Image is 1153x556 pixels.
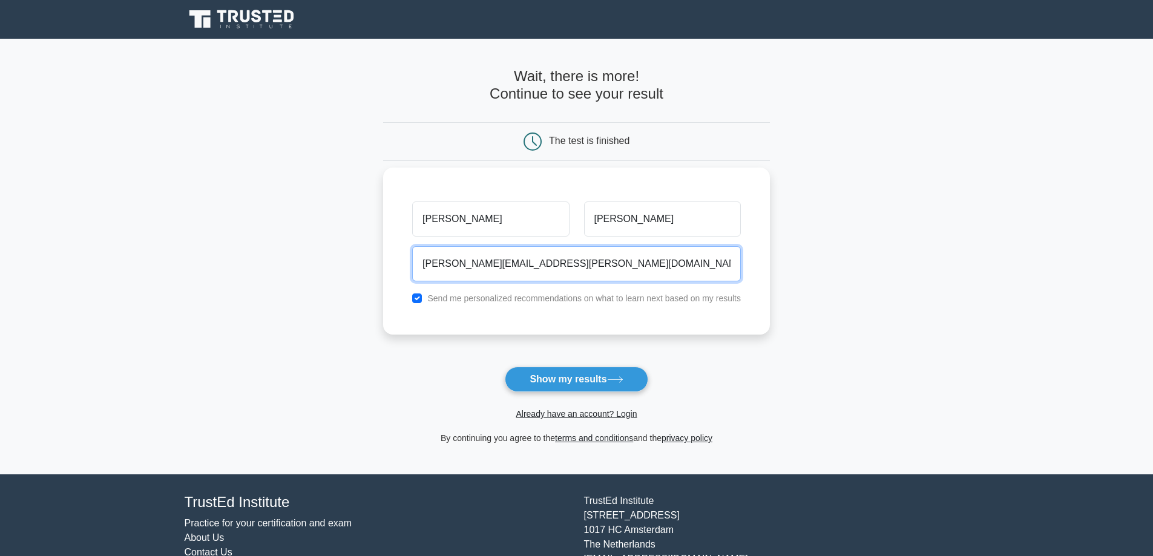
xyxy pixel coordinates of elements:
h4: Wait, there is more! Continue to see your result [383,68,770,103]
h4: TrustEd Institute [185,494,570,511]
label: Send me personalized recommendations on what to learn next based on my results [427,293,741,303]
input: First name [412,201,569,237]
a: About Us [185,532,225,543]
a: Already have an account? Login [516,409,637,419]
a: terms and conditions [555,433,633,443]
div: The test is finished [549,136,629,146]
button: Show my results [505,367,648,392]
div: By continuing you agree to the and the [376,431,777,445]
a: Practice for your certification and exam [185,518,352,528]
input: Email [412,246,741,281]
a: privacy policy [662,433,712,443]
input: Last name [584,201,741,237]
